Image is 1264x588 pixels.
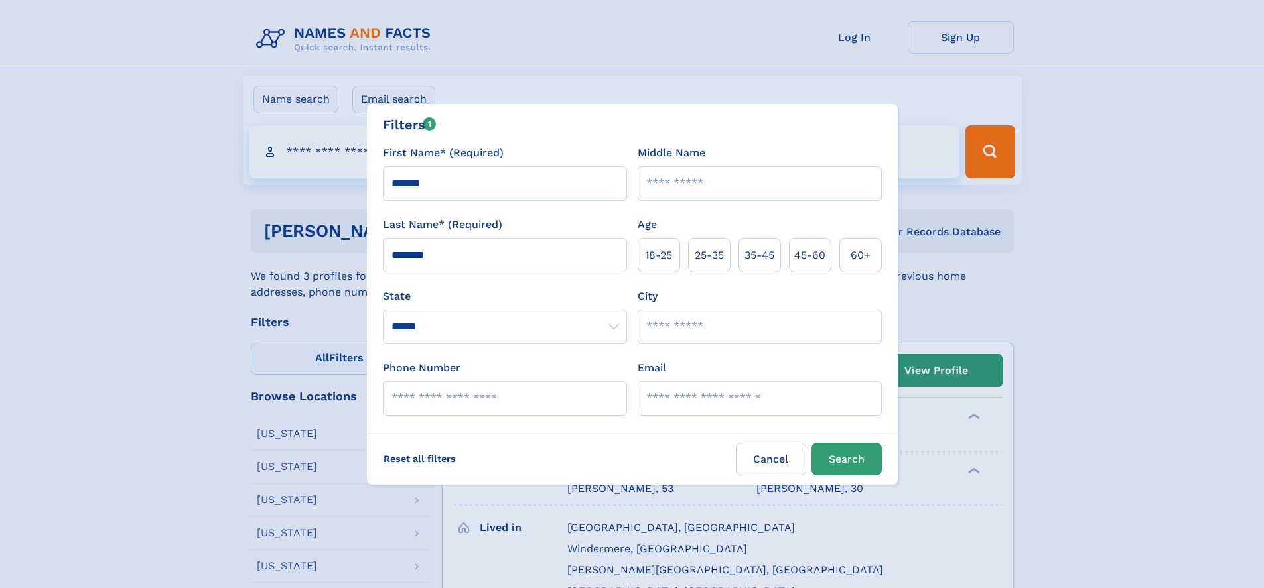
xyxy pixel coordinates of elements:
label: Cancel [736,443,806,475]
label: Email [638,360,666,376]
label: Middle Name [638,145,705,161]
label: Last Name* (Required) [383,217,502,233]
label: First Name* (Required) [383,145,504,161]
span: 18‑25 [645,247,672,263]
label: Phone Number [383,360,460,376]
span: 35‑45 [744,247,774,263]
button: Search [811,443,882,475]
span: 25‑35 [695,247,724,263]
div: Filters [383,115,437,135]
span: 45‑60 [794,247,825,263]
label: State [383,288,627,304]
span: 60+ [851,247,871,263]
label: City [638,288,658,304]
label: Reset all filters [375,443,464,475]
label: Age [638,217,657,233]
